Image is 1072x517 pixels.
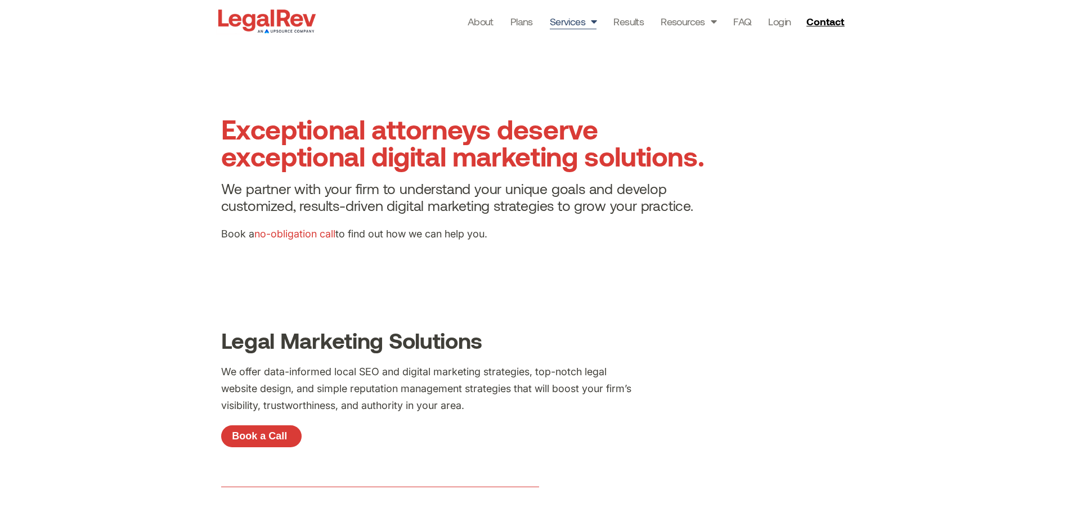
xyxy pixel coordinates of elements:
span: Contact [806,16,844,26]
p: We offer data-informed local SEO and digital marketing strategies, top-notch legal website design... [221,363,631,414]
a: Services [550,14,597,29]
a: Contact [802,12,851,30]
a: About [468,14,494,29]
a: Book a Call [221,425,302,448]
a: Resources [661,14,716,29]
a: no-obligation call [254,228,335,240]
nav: Menu [468,14,791,29]
a: FAQ [733,14,751,29]
a: Results [613,14,644,29]
p: Book a to find out how we can help you.​ [221,226,723,242]
h2: Legal Marketing Solutions [221,329,851,352]
a: Plans [510,14,533,29]
a: Login [768,14,791,29]
span: Book a Call [232,431,287,441]
h4: We partner with your firm to understand your unique goals and develop customized, results-driven ... [221,181,723,214]
h1: Exceptional attorneys deserve exceptional digital marketing solutions. [221,115,723,169]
